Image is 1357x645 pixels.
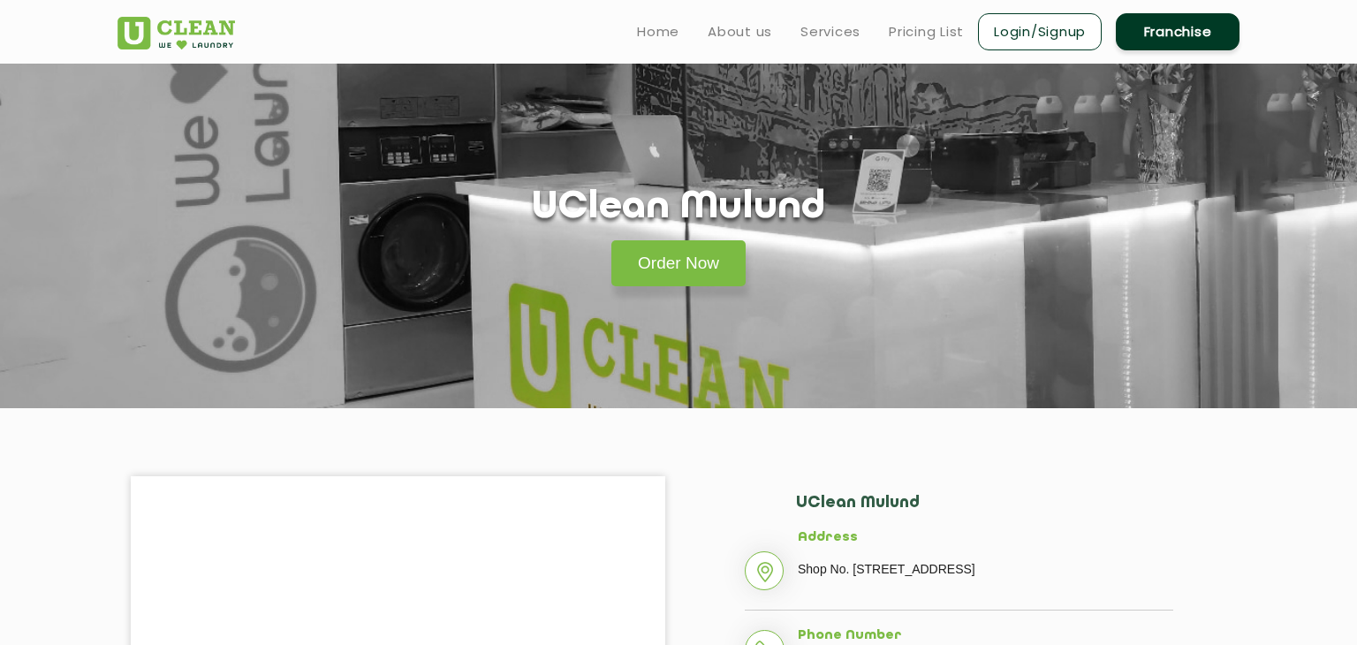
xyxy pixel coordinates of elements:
[118,17,235,49] img: UClean Laundry and Dry Cleaning
[532,186,825,231] h1: UClean Mulund
[798,556,1173,582] p: Shop No. [STREET_ADDRESS]
[889,21,964,42] a: Pricing List
[798,530,1173,546] h5: Address
[798,628,1173,644] h5: Phone Number
[978,13,1102,50] a: Login/Signup
[611,240,746,286] a: Order Now
[1116,13,1239,50] a: Franchise
[708,21,772,42] a: About us
[800,21,860,42] a: Services
[637,21,679,42] a: Home
[796,494,1173,530] h2: UClean Mulund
